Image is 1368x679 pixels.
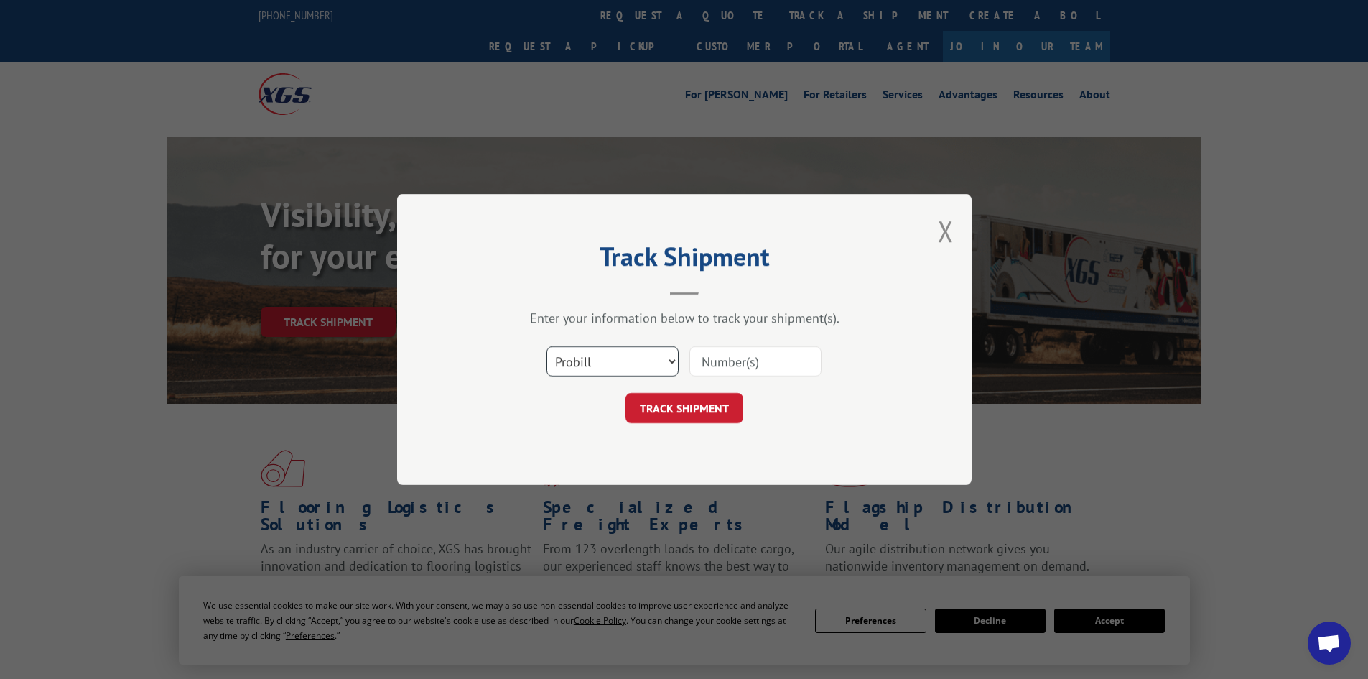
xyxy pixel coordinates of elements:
button: TRACK SHIPMENT [625,393,743,423]
div: Open chat [1308,622,1351,665]
input: Number(s) [689,346,822,377]
div: Enter your information below to track your shipment(s). [469,310,900,326]
h2: Track Shipment [469,246,900,274]
button: Close modal [938,212,954,250]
